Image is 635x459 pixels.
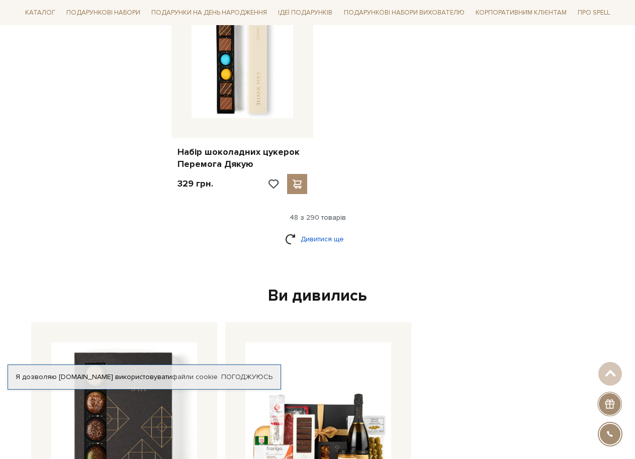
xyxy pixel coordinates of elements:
[274,5,336,21] a: Ідеї подарунків
[147,5,271,21] a: Подарунки на День народження
[27,286,608,307] div: Ви дивились
[177,146,308,170] a: Набір шоколадних цукерок Перемога Дякую
[340,4,469,21] a: Подарункові набори вихователю
[177,178,213,190] p: 329 грн.
[62,5,144,21] a: Подарункові набори
[221,373,273,382] a: Погоджуюсь
[21,5,59,21] a: Каталог
[472,4,571,21] a: Корпоративним клієнтам
[574,5,614,21] a: Про Spell
[172,373,218,381] a: файли cookie
[285,230,350,248] a: Дивитися ще
[8,373,281,382] div: Я дозволяю [DOMAIN_NAME] використовувати
[17,213,618,222] div: 48 з 290 товарів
